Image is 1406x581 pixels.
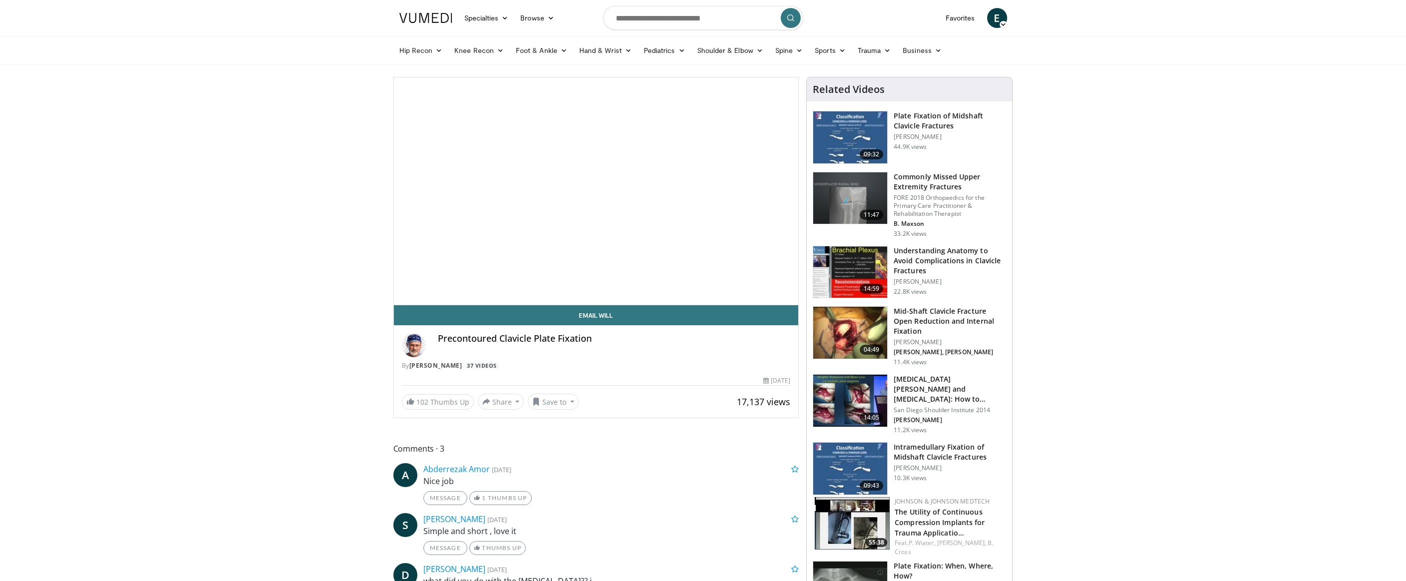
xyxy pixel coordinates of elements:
[894,464,1006,472] p: [PERSON_NAME]
[860,284,884,294] span: 14:59
[482,494,486,502] span: 1
[423,491,467,505] a: Message
[860,210,884,220] span: 11:47
[894,306,1006,336] h3: Mid-Shaft Clavicle Fracture Open Reduction and Internal Fixation
[809,40,852,60] a: Sports
[909,539,936,547] a: P. Wiater,
[894,230,927,238] p: 33.2K views
[894,220,1006,228] p: B. Maxson
[769,40,809,60] a: Spine
[813,111,887,163] img: Clavicle_Fx_ORIF_FINAL-H.264_for_You_Tube_SD_480x360__100006823_3.jpg.150x105_q85_crop-smart_upsc...
[813,172,1006,238] a: 11:47 Commonly Missed Upper Extremity Fractures FORE 2018 Orthopaedics for the Primary Care Pract...
[423,475,799,487] p: Nice job
[894,194,1006,218] p: FORE 2018 Orthopaedics for the Primary Care Practitioner & Rehabilitation Therapist
[423,514,485,525] a: [PERSON_NAME]
[895,507,985,538] a: The Utility of Continuous Compression Implants for Trauma Applicatio…
[894,172,1006,192] h3: Commonly Missed Upper Extremity Fractures
[393,40,449,60] a: Hip Recon
[478,394,524,410] button: Share
[510,40,573,60] a: Foot & Ankle
[813,442,1006,495] a: 09:43 Intramedullary Fixation of Midshaft Clavicle Fractures [PERSON_NAME] 10.3K views
[393,463,417,487] a: A
[894,426,927,434] p: 11.2K views
[813,111,1006,164] a: 09:32 Plate Fixation of Midshaft Clavicle Fractures [PERSON_NAME] 44.9K views
[813,374,1006,434] a: 14:05 [MEDICAL_DATA][PERSON_NAME] and [MEDICAL_DATA]: How to Prevent and How to Treat San Diego S...
[860,413,884,423] span: 14:05
[487,515,507,524] small: [DATE]
[894,416,1006,424] p: [PERSON_NAME]
[894,278,1006,286] p: [PERSON_NAME]
[894,374,1006,404] h3: [MEDICAL_DATA][PERSON_NAME] and [MEDICAL_DATA]: How to Prevent and How to Treat
[894,406,1006,414] p: San Diego Shoulder Institute 2014
[573,40,638,60] a: Hand & Wrist
[813,83,885,95] h4: Related Videos
[813,172,887,224] img: b2c65235-e098-4cd2-ab0f-914df5e3e270.150x105_q85_crop-smart_upscale.jpg
[894,561,1006,581] h3: Plate Fixation: When, Where, How?
[894,143,927,151] p: 44.9K views
[603,6,803,30] input: Search topics, interventions
[815,497,890,550] a: 55:38
[860,345,884,355] span: 04:49
[469,491,532,505] a: 1 Thumbs Up
[737,396,790,408] span: 17,137 views
[394,305,799,325] a: Email Will
[894,246,1006,276] h3: Understanding Anatomy to Avoid Complications in Clavicle Fractures
[895,497,990,506] a: Johnson & Johnson MedTech
[409,361,462,370] a: [PERSON_NAME]
[897,40,948,60] a: Business
[394,77,799,305] video-js: Video Player
[423,564,485,575] a: [PERSON_NAME]
[894,133,1006,141] p: [PERSON_NAME]
[691,40,769,60] a: Shoulder & Elbow
[813,246,1006,299] a: 14:59 Understanding Anatomy to Avoid Complications in Clavicle Fractures [PERSON_NAME] 22.8K views
[423,541,467,555] a: Message
[469,541,526,555] a: Thumbs Up
[894,288,927,296] p: 22.8K views
[464,362,500,370] a: 37 Videos
[987,8,1007,28] a: E
[416,397,428,407] span: 102
[860,481,884,491] span: 09:43
[393,442,799,455] span: Comments 3
[894,348,1006,356] p: [PERSON_NAME], [PERSON_NAME]
[937,539,986,547] a: [PERSON_NAME],
[813,306,1006,366] a: 04:49 Mid-Shaft Clavicle Fracture Open Reduction and Internal Fixation [PERSON_NAME] [PERSON_NAME...
[813,246,887,298] img: DAC6PvgZ22mCeOyX4xMDoxOmdtO40mAx.150x105_q85_crop-smart_upscale.jpg
[487,565,507,574] small: [DATE]
[813,443,887,495] img: ClavPin_FINAL_6.22.10-H.264_100008668_2.jpg.150x105_q85_crop-smart_upscale.jpg
[448,40,510,60] a: Knee Recon
[895,539,993,556] a: B. Cross
[894,358,927,366] p: 11.4K views
[423,464,490,475] a: Abderrezak Amor
[399,13,452,23] img: VuMedi Logo
[393,513,417,537] a: S
[813,375,887,427] img: 1649666d-9c3d-4a7c-870b-019c762a156d.150x105_q85_crop-smart_upscale.jpg
[638,40,691,60] a: Pediatrics
[894,474,927,482] p: 10.3K views
[423,525,799,537] p: Simple and short , love it
[866,538,887,547] span: 55:38
[852,40,897,60] a: Trauma
[514,8,560,28] a: Browse
[528,394,579,410] button: Save to
[940,8,981,28] a: Favorites
[894,111,1006,131] h3: Plate Fixation of Midshaft Clavicle Fractures
[895,539,1004,557] div: Feat.
[402,361,791,370] div: By
[860,149,884,159] span: 09:32
[815,497,890,550] img: 05424410-063a-466e-aef3-b135df8d3cb3.150x105_q85_crop-smart_upscale.jpg
[894,442,1006,462] h3: Intramedullary Fixation of Midshaft Clavicle Fractures
[402,333,426,357] img: Avatar
[402,394,474,410] a: 102 Thumbs Up
[763,376,790,385] div: [DATE]
[438,333,791,344] h4: Precontoured Clavicle Plate Fixation
[894,338,1006,346] p: [PERSON_NAME]
[458,8,515,28] a: Specialties
[492,465,511,474] small: [DATE]
[813,307,887,359] img: d6e53f0e-22c7-400f-a4c1-a1c7fa117a21.150x105_q85_crop-smart_upscale.jpg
